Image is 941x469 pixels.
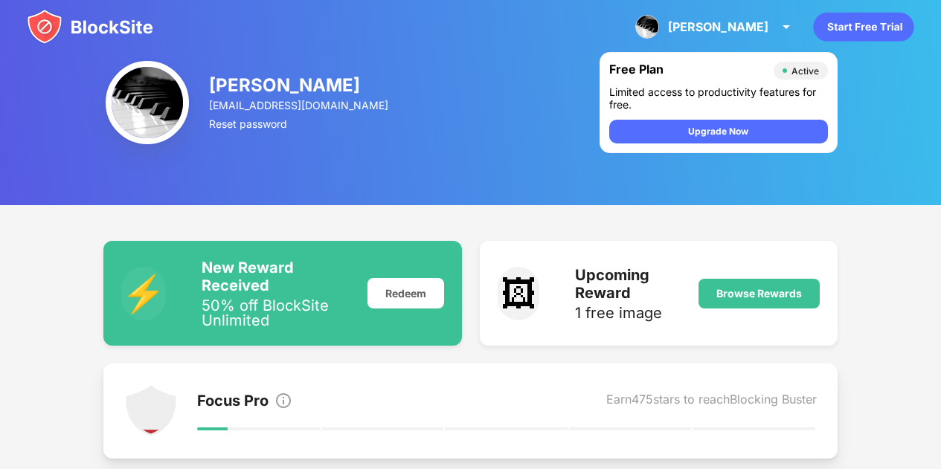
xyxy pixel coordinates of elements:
div: Redeem [367,278,444,308]
div: [EMAIL_ADDRESS][DOMAIN_NAME] [209,99,391,111]
div: Browse Rewards [716,288,802,300]
div: New Reward Received [202,259,349,294]
img: info.svg [274,392,292,410]
div: Reset password [209,117,391,130]
img: ACg8ocIGIQV_gTSl7CmSN46-FiUYQZFAR9sF3z8Sjn0kqElugAmQ2Xb5=s96-c [106,61,189,144]
div: 1 free image [575,305,681,320]
img: ACg8ocIGIQV_gTSl7CmSN46-FiUYQZFAR9sF3z8Sjn0kqElugAmQ2Xb5=s96-c [635,15,659,39]
div: Limited access to productivity features for free. [609,85,828,111]
img: points-level-1.svg [124,384,178,438]
div: 50% off BlockSite Unlimited [202,298,349,328]
div: Free Plan [609,62,766,80]
div: [PERSON_NAME] [209,74,391,96]
div: 🖼 [498,267,540,320]
div: Focus Pro [197,392,269,413]
div: [PERSON_NAME] [668,19,768,34]
img: blocksite-icon.svg [27,9,153,45]
div: ⚡️ [121,267,166,320]
div: Active [791,65,819,77]
div: Earn 475 stars to reach Blocking Buster [606,392,817,413]
div: Upgrade Now [688,124,748,139]
div: Upcoming Reward [575,266,681,302]
div: animation [813,12,914,42]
